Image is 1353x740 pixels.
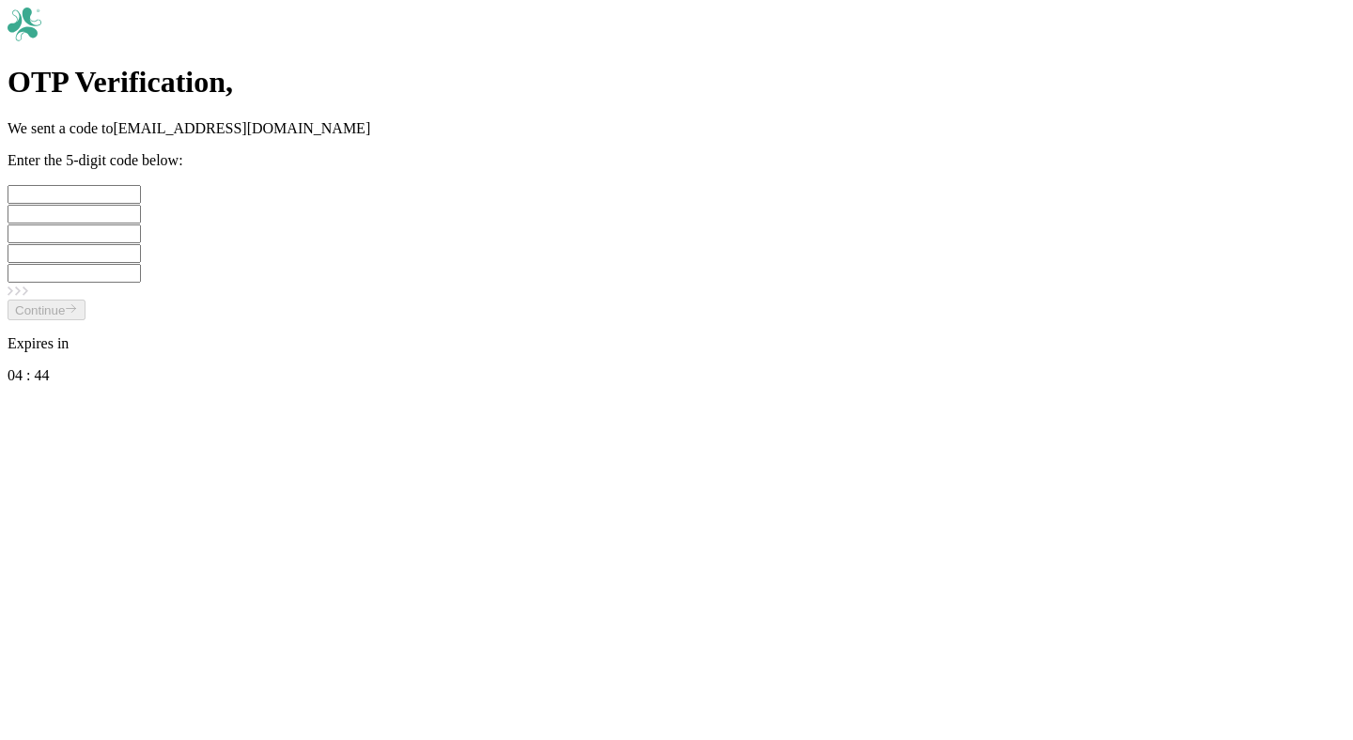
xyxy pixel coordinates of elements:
p: Enter the 5-digit code below: [8,152,1345,169]
span: [EMAIL_ADDRESS][DOMAIN_NAME] [113,120,370,136]
button: Continue [8,300,86,320]
p: We sent a code to [8,120,1345,137]
h1: OTP Verification, [8,65,1345,100]
p: 04 : 44 [8,367,1345,384]
p: Expires in [8,335,1345,352]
